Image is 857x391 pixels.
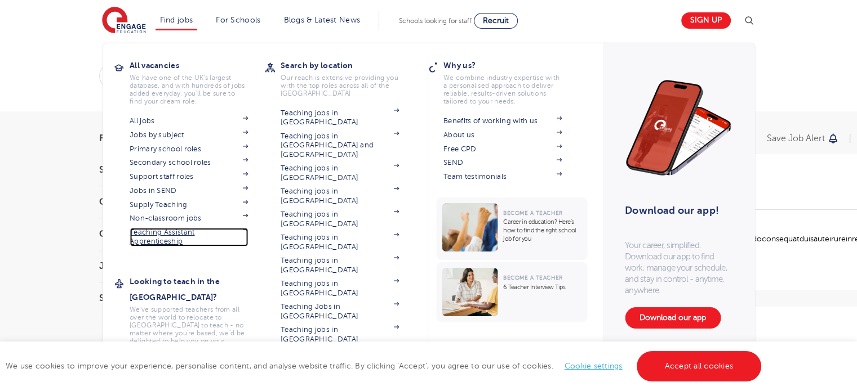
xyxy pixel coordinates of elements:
a: Jobs by subject [130,131,248,140]
a: Teaching jobs in [GEOGRAPHIC_DATA] [281,210,399,228]
a: Team testimonials [443,172,562,181]
a: SEND [443,158,562,167]
h3: Sector [99,294,223,303]
h3: City [99,230,223,239]
a: Teaching Assistant Apprenticeship [130,228,248,246]
a: Benefits of working with us [443,116,562,125]
a: Find jobs [160,16,193,24]
h3: All vacancies [130,57,265,73]
a: Become a TeacherCareer in education? Here’s how to find the right school job for you [436,197,590,260]
a: Teaching Jobs in [GEOGRAPHIC_DATA] [281,302,399,321]
span: We use cookies to improve your experience, personalise content, and analyse website traffic. By c... [6,362,764,370]
a: Teaching jobs in [GEOGRAPHIC_DATA] and [GEOGRAPHIC_DATA] [281,132,399,159]
p: We combine industry expertise with a personalised approach to deliver reliable, results-driven so... [443,74,562,105]
p: Career in education? Here’s how to find the right school job for you [503,218,581,243]
span: Become a Teacher [503,275,562,281]
h3: Download our app! [625,198,727,223]
p: We have one of the UK's largest database. and with hundreds of jobs added everyday. you'll be sur... [130,74,248,105]
p: Our reach is extensive providing you with the top roles across all of the [GEOGRAPHIC_DATA] [281,74,399,97]
a: Secondary school roles [130,158,248,167]
a: Free CPD [443,145,562,154]
h3: Why us? [443,57,579,73]
a: For Schools [216,16,260,24]
a: Teaching jobs in [GEOGRAPHIC_DATA] [281,187,399,205]
a: Teaching jobs in [GEOGRAPHIC_DATA] [281,279,399,298]
h3: Start Date [99,165,223,174]
a: Teaching jobs in [GEOGRAPHIC_DATA] [281,233,399,251]
a: Become a Teacher6 Teacher Interview Tips [436,262,590,322]
a: Blogs & Latest News [284,16,361,24]
a: Jobs in SEND [130,186,248,195]
a: Teaching jobs in [GEOGRAPHIC_DATA] [281,109,399,127]
div: Submit [99,63,634,89]
a: Teaching jobs in [GEOGRAPHIC_DATA] [281,325,399,344]
a: About us [443,131,562,140]
h3: Looking to teach in the [GEOGRAPHIC_DATA]? [130,273,265,305]
h3: Search by location [281,57,416,73]
img: Engage Education [102,7,146,35]
a: Non-classroom jobs [130,214,248,223]
a: Download our app [625,307,721,329]
h3: County [99,197,223,206]
a: Primary school roles [130,145,248,154]
a: Looking to teach in the [GEOGRAPHIC_DATA]?We've supported teachers from all over the world to rel... [130,273,265,353]
span: Schools looking for staff [399,17,472,25]
span: Recruit [483,16,509,25]
p: We've supported teachers from all over the world to relocate to [GEOGRAPHIC_DATA] to teach - no m... [130,305,248,353]
h3: Job Type [99,262,223,271]
p: 6 Teacher Interview Tips [503,283,581,291]
a: Accept all cookies [637,351,762,381]
a: Supply Teaching [130,200,248,209]
a: Teaching jobs in [GEOGRAPHIC_DATA] [281,256,399,275]
a: Cookie settings [565,362,623,370]
a: Recruit [474,13,518,29]
p: Save job alert [767,134,825,143]
a: All vacanciesWe have one of the UK's largest database. and with hundreds of jobs added everyday. ... [130,57,265,105]
span: Become a Teacher [503,210,562,216]
p: Your career, simplified. Download our app to find work, manage your schedule, and stay in control... [625,240,732,296]
button: Save job alert [767,134,840,143]
a: All jobs [130,116,248,125]
span: Filters [99,134,133,143]
a: Teaching jobs in [GEOGRAPHIC_DATA] [281,164,399,182]
a: Sign up [681,12,731,29]
a: Support staff roles [130,172,248,181]
a: Search by locationOur reach is extensive providing you with the top roles across all of the [GEOG... [281,57,416,97]
a: Why us?We combine industry expertise with a personalised approach to deliver reliable, results-dr... [443,57,579,105]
